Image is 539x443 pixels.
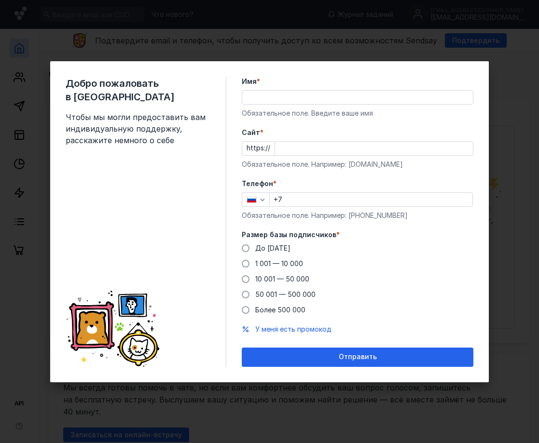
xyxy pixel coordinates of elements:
[66,111,210,146] span: Чтобы мы могли предоставить вам индивидуальную поддержку, расскажите немного о себе
[255,324,332,334] button: У меня есть промокод
[255,306,305,314] span: Более 500 000
[242,77,257,86] span: Имя
[66,77,210,104] span: Добро пожаловать в [GEOGRAPHIC_DATA]
[242,160,473,169] div: Обязательное поле. Например: [DOMAIN_NAME]
[255,244,290,252] span: До [DATE]
[255,325,332,333] span: У меня есть промокод
[242,211,473,220] div: Обязательное поле. Например: [PHONE_NUMBER]
[242,348,473,367] button: Отправить
[255,259,303,268] span: 1 001 — 10 000
[339,353,377,361] span: Отправить
[242,230,336,240] span: Размер базы подписчиков
[255,275,309,283] span: 10 001 — 50 000
[255,290,316,298] span: 50 001 — 500 000
[242,179,273,188] span: Телефон
[242,108,473,118] div: Обязательное поле. Введите ваше имя
[242,128,260,137] span: Cайт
